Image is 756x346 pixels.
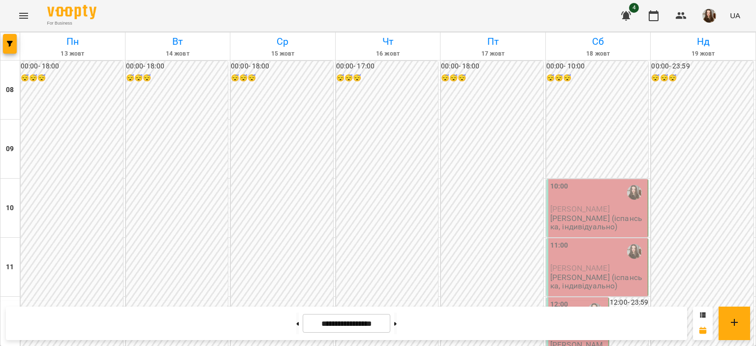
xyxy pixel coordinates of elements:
label: 11:00 [550,240,568,251]
h6: 00:00 - 18:00 [441,61,543,72]
h6: Сб [547,34,649,49]
span: 4 [629,3,639,13]
label: 10:00 [550,181,568,192]
span: For Business [47,20,96,27]
h6: 00:00 - 18:00 [21,61,123,72]
span: [PERSON_NAME] [550,204,610,214]
img: Voopty Logo [47,5,96,19]
h6: 18 жовт [547,49,649,59]
h6: 😴😴😴 [546,73,649,84]
img: f828951e34a2a7ae30fa923eeeaf7e77.jpg [702,9,716,23]
h6: 17 жовт [442,49,544,59]
h6: 16 жовт [337,49,439,59]
h6: 14 жовт [127,49,229,59]
h6: 12:00 - 23:59 [610,297,648,308]
h6: 00:00 - 10:00 [546,61,649,72]
h6: 13 жовт [22,49,124,59]
p: [PERSON_NAME] (іспанська, індивідуально) [550,273,646,290]
h6: Вт [127,34,229,49]
h6: Нд [652,34,754,49]
h6: 😴😴😴 [126,73,228,84]
h6: 11 [6,262,14,273]
h6: Пн [22,34,124,49]
h6: 00:00 - 18:00 [126,61,228,72]
h6: Пт [442,34,544,49]
h6: 😴😴😴 [651,73,754,84]
h6: Ср [232,34,334,49]
h6: 😴😴😴 [231,73,333,84]
h6: 19 жовт [652,49,754,59]
label: 12:00 [550,299,568,310]
h6: 😴😴😴 [336,73,439,84]
p: [PERSON_NAME] (іспанська, індивідуально) [550,214,646,231]
h6: Чт [337,34,439,49]
h6: 😴😴😴 [21,73,123,84]
img: Гайдукевич Анна (і) [627,244,642,259]
h6: 15 жовт [232,49,334,59]
button: UA [726,6,744,25]
span: UA [730,10,740,21]
h6: 😴😴😴 [441,73,543,84]
img: Гайдукевич Анна (і) [627,185,642,200]
h6: 08 [6,85,14,95]
h6: 10 [6,203,14,214]
h6: 00:00 - 17:00 [336,61,439,72]
h6: 09 [6,144,14,155]
span: [PERSON_NAME] [550,263,610,273]
h6: 00:00 - 18:00 [231,61,333,72]
button: Menu [12,4,35,28]
h6: 00:00 - 23:59 [651,61,754,72]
